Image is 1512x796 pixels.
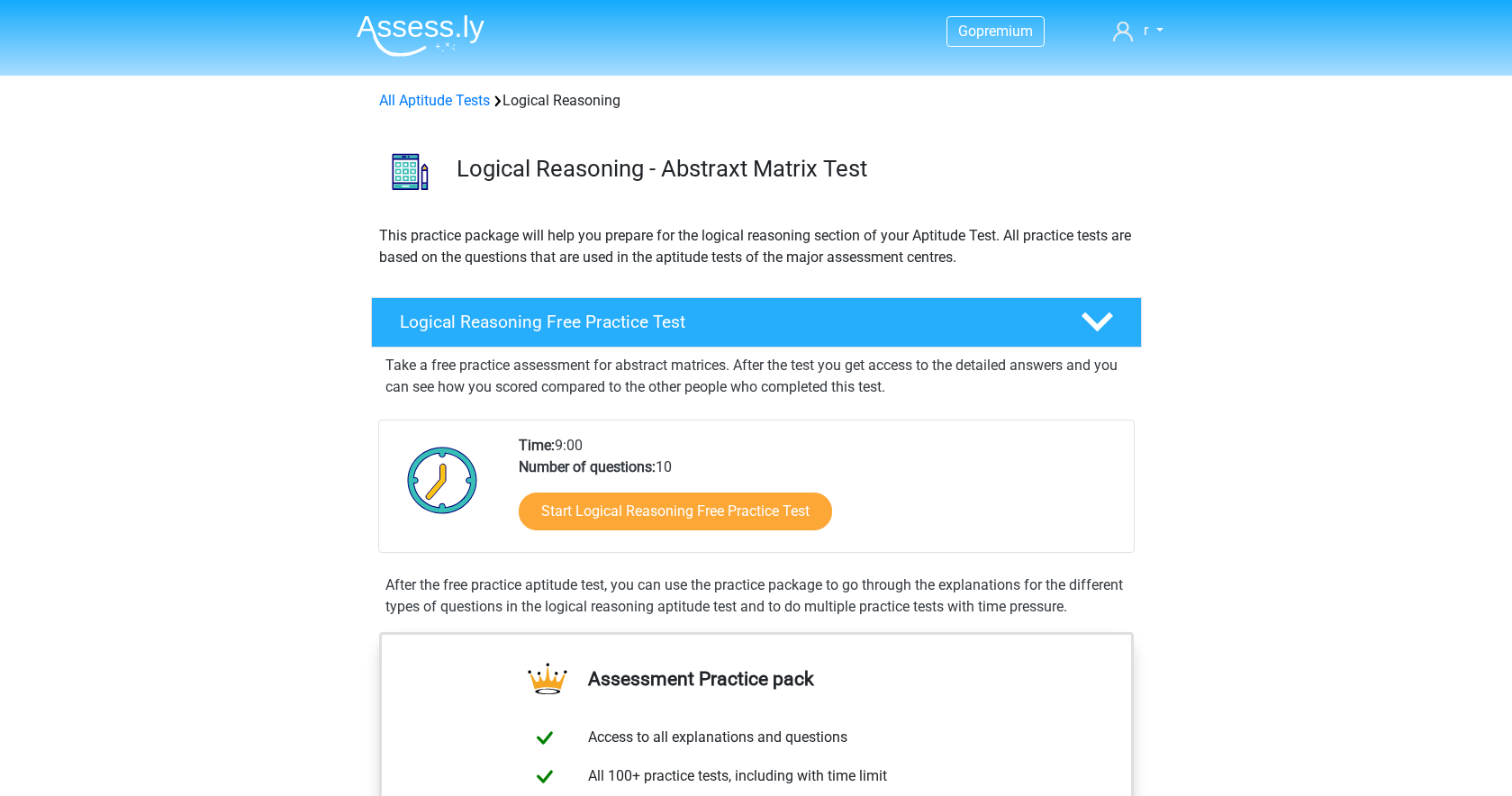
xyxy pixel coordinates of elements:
[457,155,1127,183] h3: Logical Reasoning - Abstraxt Matrix Test
[976,23,1033,40] span: premium
[505,435,1133,552] div: 9:00 10
[397,435,488,525] img: Clock
[372,133,448,210] img: logical reasoning
[378,574,1135,618] div: After the free practice aptitude test, you can use the practice package to go through the explana...
[1106,20,1170,41] a: r
[519,493,832,530] a: Start Logical Reasoning Free Practice Test
[519,437,555,454] b: Time:
[947,19,1044,43] a: Gopremium
[379,92,490,109] a: All Aptitude Tests
[357,14,484,57] img: Assessly
[385,355,1127,398] p: Take a free practice assessment for abstract matrices. After the test you get access to the detai...
[379,225,1134,268] p: This practice package will help you prepare for the logical reasoning section of your Aptitude Te...
[400,312,1052,332] h4: Logical Reasoning Free Practice Test
[372,90,1141,112] div: Logical Reasoning
[519,458,656,475] b: Number of questions:
[1144,22,1148,39] span: r
[364,297,1149,348] a: Logical Reasoning Free Practice Test
[958,23,976,40] span: Go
